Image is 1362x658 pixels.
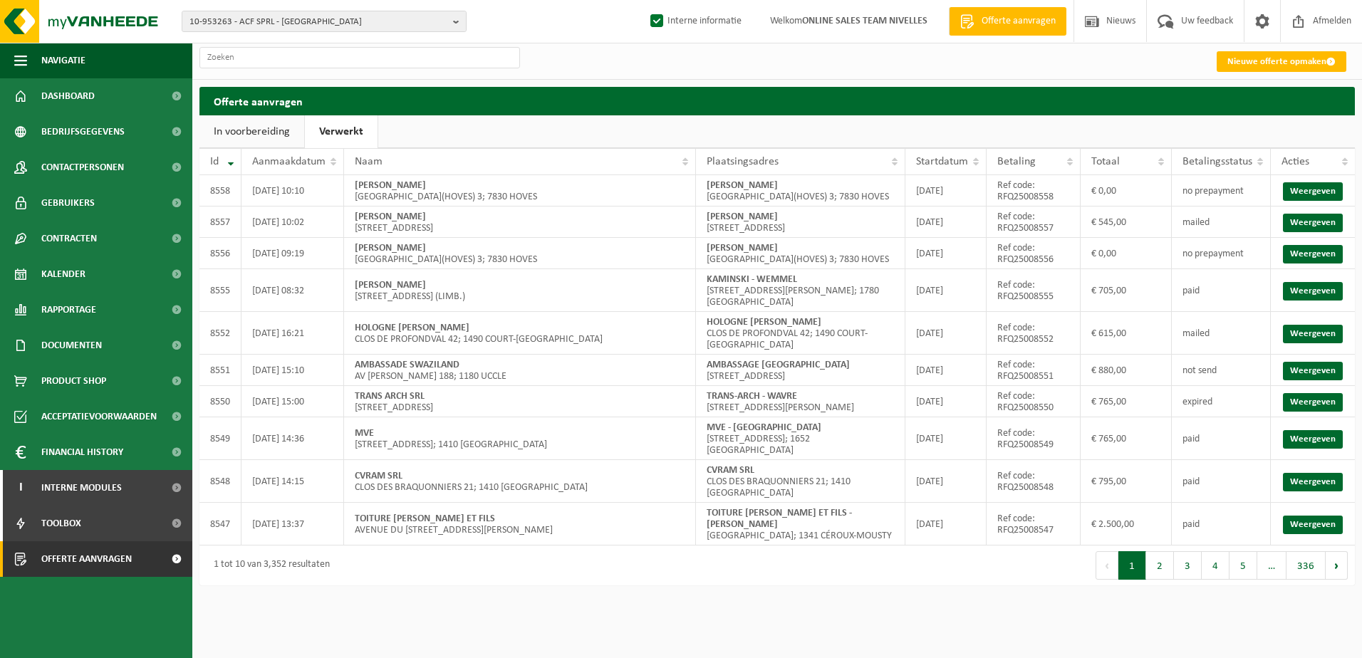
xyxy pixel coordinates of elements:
span: paid [1182,519,1200,530]
a: Weergeven [1283,516,1343,534]
span: mailed [1182,328,1210,339]
td: € 765,00 [1081,417,1172,460]
strong: TOITURE [PERSON_NAME] ET FILS - [PERSON_NAME] [707,508,852,530]
span: not send [1182,365,1217,376]
span: no prepayment [1182,186,1244,197]
td: CLOS DE PROFONDVAL 42; 1490 COURT-[GEOGRAPHIC_DATA] [696,312,905,355]
td: [DATE] [905,460,987,503]
td: [DATE] [905,417,987,460]
span: mailed [1182,217,1210,228]
strong: [PERSON_NAME] [355,211,426,222]
td: 8548 [199,460,241,503]
strong: [PERSON_NAME] [355,280,426,291]
span: Product Shop [41,363,106,399]
span: Naam [355,156,383,167]
strong: MVE - [GEOGRAPHIC_DATA] [707,422,821,433]
span: Documenten [41,328,102,363]
strong: TRANS-ARCH - WAVRE [707,391,797,402]
td: [DATE] 10:10 [241,175,344,207]
td: CLOS DE PROFONDVAL 42; 1490 COURT-[GEOGRAPHIC_DATA] [344,312,696,355]
td: [STREET_ADDRESS] [696,355,905,386]
button: 1 [1118,551,1146,580]
div: 1 tot 10 van 3,352 resultaten [207,553,330,578]
td: [DATE] 10:02 [241,207,344,238]
td: € 705,00 [1081,269,1172,312]
td: [DATE] [905,238,987,269]
span: Interne modules [41,470,122,506]
td: [STREET_ADDRESS] (LIMB.) [344,269,696,312]
label: Interne informatie [648,11,742,32]
td: [STREET_ADDRESS][PERSON_NAME]; 1780 [GEOGRAPHIC_DATA] [696,269,905,312]
button: 3 [1174,551,1202,580]
span: Toolbox [41,506,81,541]
strong: AMBASSAGE [GEOGRAPHIC_DATA] [707,360,850,370]
td: € 0,00 [1081,238,1172,269]
span: Plaatsingsadres [707,156,779,167]
td: AVENUE DU [STREET_ADDRESS][PERSON_NAME] [344,503,696,545]
a: Nieuwe offerte opmaken [1217,51,1346,72]
strong: [PERSON_NAME] [355,180,426,191]
span: 10-953263 - ACF SPRL - [GEOGRAPHIC_DATA] [189,11,447,33]
a: Weergeven [1283,325,1343,343]
td: Ref code: RFQ25008556 [987,238,1080,269]
a: Weergeven [1283,282,1343,301]
button: 4 [1202,551,1230,580]
td: [GEOGRAPHIC_DATA](HOVES) 3; 7830 HOVES [696,175,905,207]
span: Totaal [1091,156,1120,167]
td: AV [PERSON_NAME] 188; 1180 UCCLE [344,355,696,386]
td: [STREET_ADDRESS][PERSON_NAME] [696,386,905,417]
td: [DATE] 14:36 [241,417,344,460]
td: € 2.500,00 [1081,503,1172,545]
button: 336 [1286,551,1326,580]
td: [DATE] 08:32 [241,269,344,312]
span: … [1257,551,1286,580]
span: I [14,470,27,506]
td: 8551 [199,355,241,386]
span: expired [1182,397,1212,407]
span: Contactpersonen [41,150,124,185]
td: [DATE] 14:15 [241,460,344,503]
span: Offerte aanvragen [978,14,1059,28]
td: [DATE] 15:10 [241,355,344,386]
td: [STREET_ADDRESS] [696,207,905,238]
a: Weergeven [1283,393,1343,412]
td: [GEOGRAPHIC_DATA]; 1341 CÉROUX-MOUSTY [696,503,905,545]
td: [DATE] [905,175,987,207]
td: Ref code: RFQ25008547 [987,503,1080,545]
td: [GEOGRAPHIC_DATA](HOVES) 3; 7830 HOVES [344,175,696,207]
strong: TOITURE [PERSON_NAME] ET FILS [355,513,495,524]
td: CLOS DES BRAQUONNIERS 21; 1410 [GEOGRAPHIC_DATA] [344,460,696,503]
td: € 615,00 [1081,312,1172,355]
td: € 880,00 [1081,355,1172,386]
td: [DATE] [905,355,987,386]
td: [DATE] [905,386,987,417]
strong: TRANS ARCH SRL [355,391,425,402]
td: 8549 [199,417,241,460]
span: paid [1182,286,1200,296]
h2: Offerte aanvragen [199,87,1355,115]
td: Ref code: RFQ25008549 [987,417,1080,460]
span: Dashboard [41,78,95,114]
span: paid [1182,476,1200,487]
strong: HOLOGNE [PERSON_NAME] [355,323,469,333]
span: Offerte aanvragen [41,541,132,577]
td: Ref code: RFQ25008555 [987,269,1080,312]
td: 8555 [199,269,241,312]
span: Id [210,156,219,167]
strong: [PERSON_NAME] [707,243,778,254]
td: [GEOGRAPHIC_DATA](HOVES) 3; 7830 HOVES [696,238,905,269]
td: 8556 [199,238,241,269]
button: 2 [1146,551,1174,580]
span: Contracten [41,221,97,256]
td: [DATE] 09:19 [241,238,344,269]
a: Verwerkt [305,115,378,148]
td: Ref code: RFQ25008552 [987,312,1080,355]
td: [DATE] [905,269,987,312]
span: no prepayment [1182,249,1244,259]
a: Weergeven [1283,245,1343,263]
strong: MVE [355,428,374,439]
span: Aanmaakdatum [252,156,326,167]
span: Acties [1282,156,1309,167]
td: [DATE] [905,312,987,355]
strong: HOLOGNE [PERSON_NAME] [707,317,821,328]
